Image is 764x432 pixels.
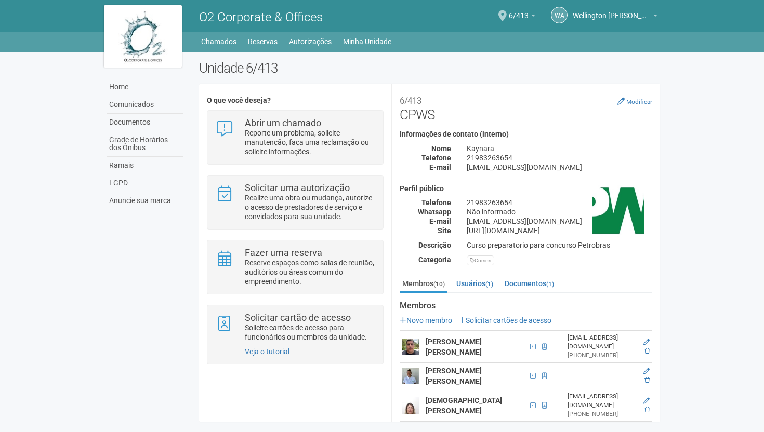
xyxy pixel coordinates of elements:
strong: [PERSON_NAME] [PERSON_NAME] [426,367,482,385]
strong: E-mail [429,217,451,225]
strong: Fazer uma reserva [245,247,322,258]
small: (1) [485,280,493,288]
div: [PHONE_NUMBER] [568,351,637,360]
strong: Whatsapp [418,208,451,216]
div: [PHONE_NUMBER] [568,410,637,419]
a: Excluir membro [644,376,650,384]
small: (1) [546,280,554,288]
img: user.png [402,397,419,414]
strong: [DEMOGRAPHIC_DATA][PERSON_NAME] [426,396,502,415]
a: Chamados [201,34,236,49]
p: Solicite cartões de acesso para funcionários ou membros da unidade. [245,323,375,342]
a: Reservas [248,34,278,49]
div: Não informado [459,207,660,217]
a: Membros(10) [400,276,447,293]
h2: Unidade 6/413 [199,60,660,76]
a: Solicitar cartão de acesso Solicite cartões de acesso para funcionários ou membros da unidade. [215,313,375,342]
div: 21983263654 [459,153,660,163]
p: Realize uma obra ou mudança, autorize o acesso de prestadores de serviço e convidados para sua un... [245,193,375,221]
small: (10) [433,280,445,288]
a: 6/413 [509,13,535,21]
a: Veja o tutorial [245,347,289,356]
a: Ramais [107,157,183,174]
strong: Membros [400,301,652,310]
h4: O que você deseja? [207,97,383,104]
a: Novo membro [400,316,452,325]
strong: Solicitar uma autorização [245,182,350,193]
div: [EMAIL_ADDRESS][DOMAIN_NAME] [568,392,637,410]
a: Documentos(1) [502,276,557,291]
a: Editar membro [643,368,650,375]
div: [EMAIL_ADDRESS][DOMAIN_NAME] [459,163,660,172]
strong: Categoria [418,255,451,264]
a: Abrir um chamado Reporte um problema, solicite manutenção, faça uma reclamação ou solicite inform... [215,118,375,156]
h4: Informações de contato (interno) [400,130,652,138]
strong: Telefone [421,198,451,207]
div: Cursos [467,255,494,265]
strong: Solicitar cartão de acesso [245,312,351,323]
strong: [PERSON_NAME] [PERSON_NAME] [426,337,482,356]
div: Kaynara [459,144,660,153]
span: Wellington Araujo dos Santos [573,2,651,20]
a: Excluir membro [644,406,650,413]
strong: Descrição [418,241,451,249]
strong: Telefone [421,154,451,162]
img: user.png [402,339,419,355]
a: Anuncie sua marca [107,192,183,209]
a: WA [551,7,568,23]
strong: Nome [431,144,451,153]
a: Grade de Horários dos Ônibus [107,131,183,157]
a: LGPD [107,174,183,192]
small: Modificar [626,98,652,105]
a: Excluir membro [644,347,650,355]
a: Usuários(1) [454,276,496,291]
a: Solicitar uma autorização Realize uma obra ou mudança, autorize o acesso de prestadores de serviç... [215,183,375,221]
img: business.png [592,185,644,237]
img: user.png [402,368,419,384]
p: Reporte um problema, solicite manutenção, faça uma reclamação ou solicite informações. [245,128,375,156]
strong: Site [438,226,451,235]
h2: CPWS [400,91,652,123]
div: Curso preparatorio para concurso Petrobras [459,240,660,250]
strong: E-mail [429,163,451,171]
a: Documentos [107,114,183,131]
a: Solicitar cartões de acesso [459,316,551,325]
img: logo.jpg [104,5,182,67]
a: Editar membro [643,397,650,404]
a: Fazer uma reserva Reserve espaços como salas de reunião, auditórios ou áreas comum do empreendime... [215,248,375,286]
strong: Abrir um chamado [245,117,321,128]
h4: Perfil público [400,185,652,193]
a: Home [107,78,183,96]
a: Minha Unidade [343,34,391,49]
div: 21983263654 [459,198,660,207]
a: Editar membro [643,339,650,346]
div: [EMAIL_ADDRESS][DOMAIN_NAME] [459,217,660,226]
div: [EMAIL_ADDRESS][DOMAIN_NAME] [568,333,637,351]
span: 6/413 [509,2,529,20]
a: Autorizações [289,34,332,49]
a: Wellington [PERSON_NAME] dos [PERSON_NAME] [573,13,657,21]
p: Reserve espaços como salas de reunião, auditórios ou áreas comum do empreendimento. [245,258,375,286]
div: [URL][DOMAIN_NAME] [459,226,660,235]
small: 6/413 [400,96,421,106]
span: O2 Corporate & Offices [199,10,323,24]
a: Modificar [617,97,652,105]
a: Comunicados [107,96,183,114]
